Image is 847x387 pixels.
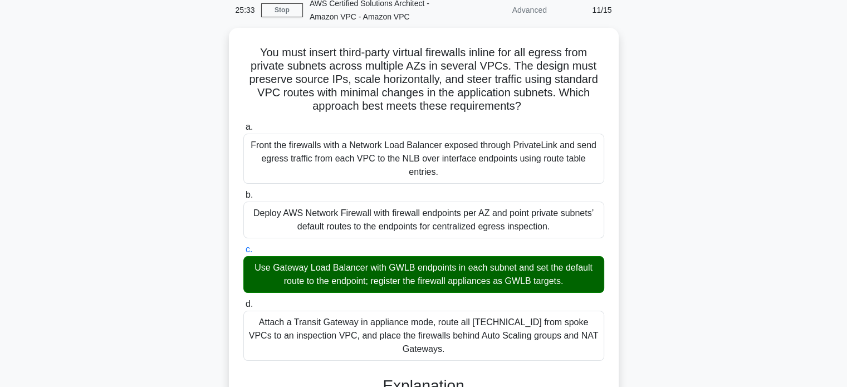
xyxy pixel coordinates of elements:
div: Deploy AWS Network Firewall with firewall endpoints per AZ and point private subnets’ default rou... [243,202,604,238]
div: Use Gateway Load Balancer with GWLB endpoints in each subnet and set the default route to the end... [243,256,604,293]
span: a. [246,122,253,131]
span: c. [246,244,252,254]
span: b. [246,190,253,199]
h5: You must insert third-party virtual firewalls inline for all egress from private subnets across m... [242,46,605,114]
a: Stop [261,3,303,17]
div: Attach a Transit Gateway in appliance mode, route all [TECHNICAL_ID] from spoke VPCs to an inspec... [243,311,604,361]
div: Front the firewalls with a Network Load Balancer exposed through PrivateLink and send egress traf... [243,134,604,184]
span: d. [246,299,253,308]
